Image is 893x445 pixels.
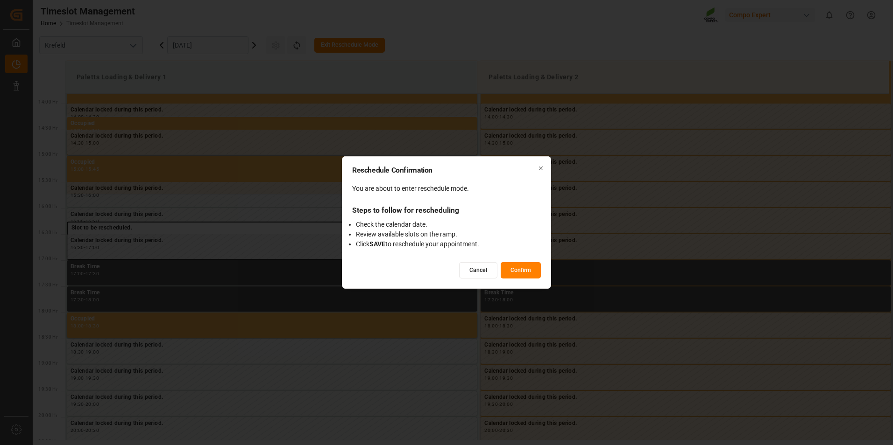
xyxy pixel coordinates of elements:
li: Click to reschedule your appointment. [356,239,541,249]
button: Cancel [459,262,497,278]
li: Review available slots on the ramp. [356,229,541,239]
strong: SAVE [369,240,385,248]
li: Check the calendar date. [356,220,541,229]
div: Steps to follow for rescheduling [352,205,541,216]
button: Confirm [501,262,541,278]
h2: Reschedule Confirmation [352,167,541,174]
div: You are about to enter reschedule mode. [352,184,541,194]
